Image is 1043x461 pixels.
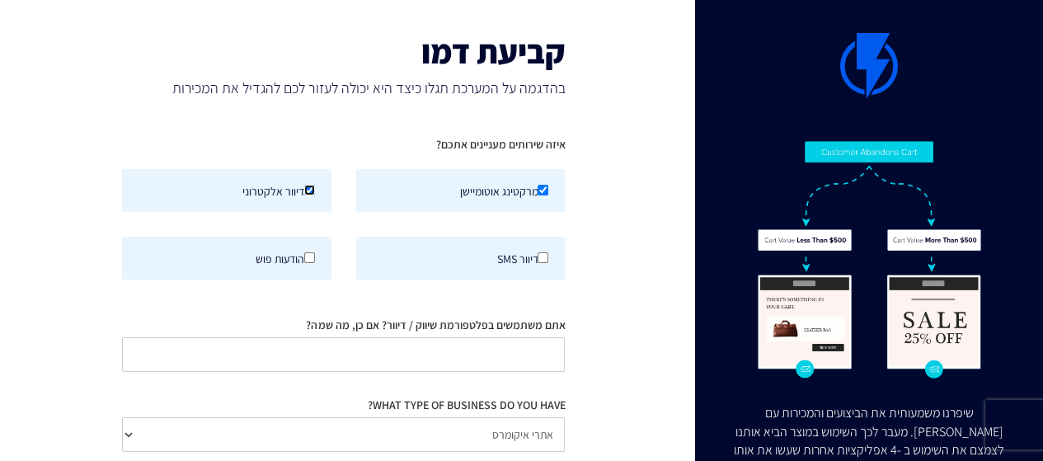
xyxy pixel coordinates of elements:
[122,237,331,280] label: הודעות פוש
[122,169,331,212] label: דיוור אלקטרוני
[538,252,548,263] input: דיוור SMS
[122,78,566,99] span: בהדגמה על המערכת תגלו כיצד היא יכולה לעזור לכם להגדיל את המכירות
[304,185,315,195] input: דיוור אלקטרוני
[367,397,565,413] label: WHAT TYPE OF BUSINESS DO YOU HAVE?
[538,185,548,195] input: מרקטינג אוטומיישן
[356,169,566,212] label: מרקטינג אוטומיישן
[306,317,565,333] label: אתם משתמשים בפלטפורמת שיווק / דיוור? אם כן, מה שמה?
[356,237,566,280] label: דיוור SMS
[435,136,565,153] label: איזה שירותים מעניינים אתכם?
[757,140,982,379] img: Flashy
[304,252,315,263] input: הודעות פוש
[122,33,566,69] h1: קביעת דמו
